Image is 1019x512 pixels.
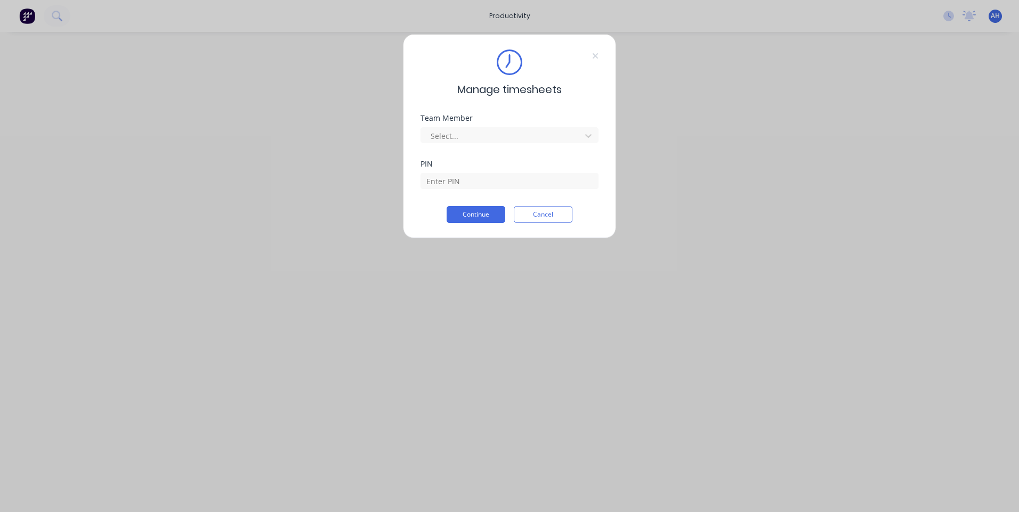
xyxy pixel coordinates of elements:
span: Manage timesheets [457,81,562,97]
div: Team Member [420,114,599,122]
button: Cancel [514,206,572,223]
div: PIN [420,160,599,168]
button: Continue [447,206,505,223]
input: Enter PIN [420,173,599,189]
